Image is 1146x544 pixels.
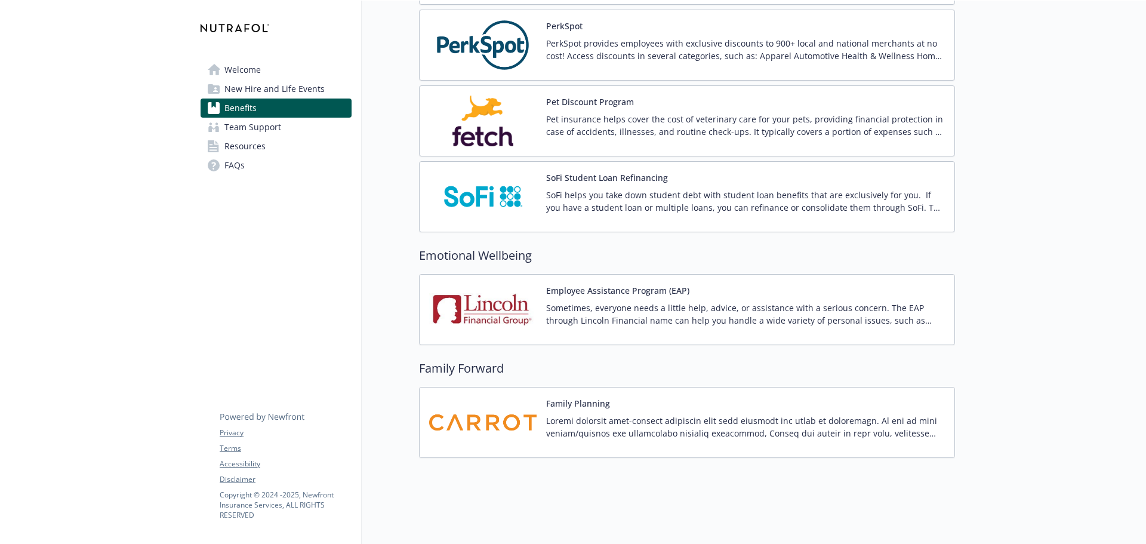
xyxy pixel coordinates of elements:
[546,20,583,32] button: PerkSpot
[546,397,610,410] button: Family Planning
[429,397,537,448] img: Carrot carrier logo
[201,60,352,79] a: Welcome
[220,459,351,469] a: Accessibility
[224,137,266,156] span: Resources
[429,96,537,146] img: Fetch, Inc. carrier logo
[201,156,352,175] a: FAQs
[546,96,634,108] button: Pet Discount Program
[224,118,281,137] span: Team Support
[546,171,668,184] button: SoFi Student Loan Refinancing
[429,284,537,335] img: Lincoln Financial Group carrier logo
[224,99,257,118] span: Benefits
[201,99,352,118] a: Benefits
[201,79,352,99] a: New Hire and Life Events
[546,414,945,439] p: Loremi dolorsit amet-consect adipiscin elit sedd eiusmodt inc utlab et doloremagn. Al eni ad mini...
[429,20,537,70] img: PerkSpot carrier logo
[546,189,945,214] p: SoFi helps you take down student debt with student loan benefits that are exclusively for you. If...
[220,443,351,454] a: Terms
[220,474,351,485] a: Disclaimer
[419,247,955,265] h2: Emotional Wellbeing
[546,302,945,327] p: Sometimes, everyone needs a little help, advice, or assistance with a serious concern. The EAP th...
[546,284,689,297] button: Employee Assistance Program (EAP)
[224,156,245,175] span: FAQs
[201,118,352,137] a: Team Support
[220,490,351,520] p: Copyright © 2024 - 2025 , Newfront Insurance Services, ALL RIGHTS RESERVED
[419,359,955,377] h2: Family Forward
[224,79,325,99] span: New Hire and Life Events
[429,171,537,222] img: SoFi carrier logo
[220,428,351,438] a: Privacy
[224,60,261,79] span: Welcome
[546,113,945,138] p: Pet insurance helps cover the cost of veterinary care for your pets, providing financial protecti...
[546,37,945,62] p: PerkSpot provides employees with exclusive discounts to 900+ local and national merchants at no c...
[201,137,352,156] a: Resources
